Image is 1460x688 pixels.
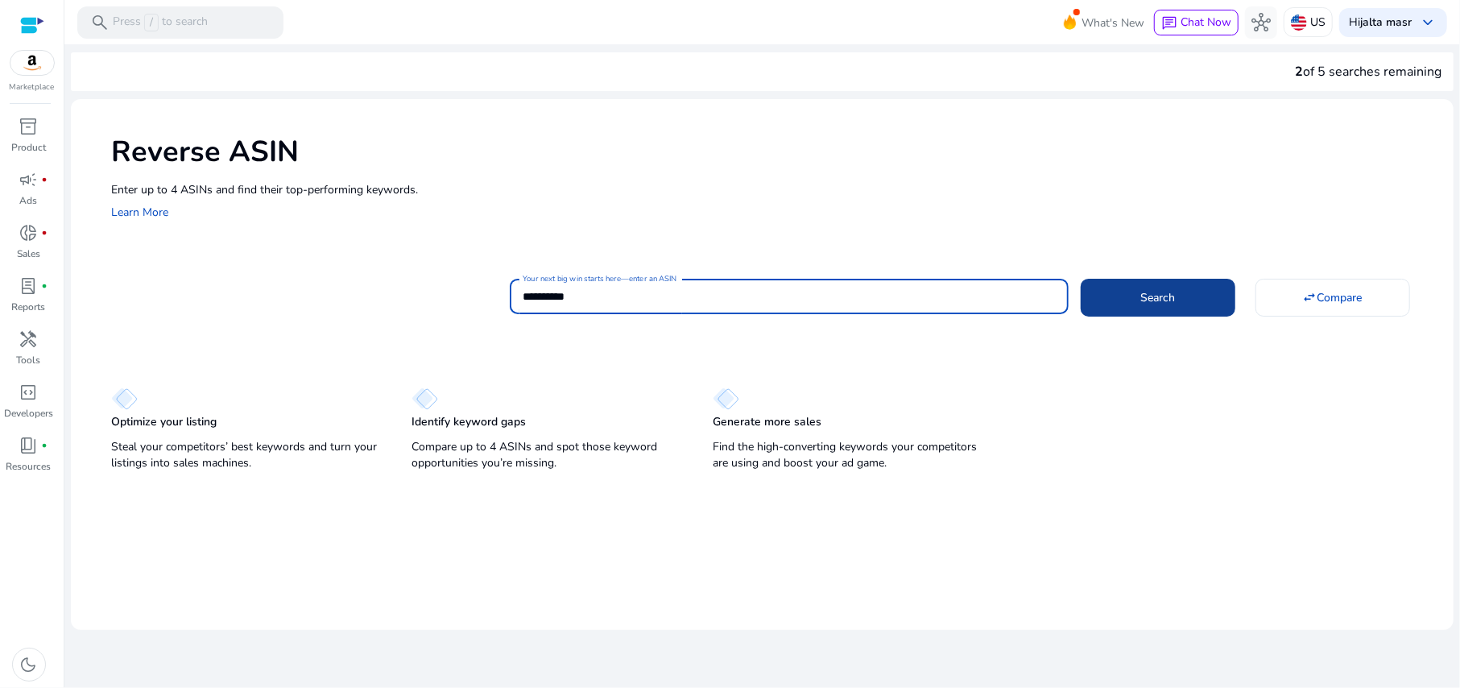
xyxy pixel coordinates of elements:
[1291,15,1307,31] img: us.svg
[713,388,739,410] img: diamond.svg
[42,283,48,289] span: fiber_manual_record
[1255,279,1410,316] button: Compare
[111,388,138,410] img: diamond.svg
[19,223,39,242] span: donut_small
[1295,63,1303,81] span: 2
[111,135,1437,169] h1: Reverse ASIN
[412,388,438,410] img: diamond.svg
[1251,13,1271,32] span: hub
[111,414,217,430] p: Optimize your listing
[1295,62,1441,81] div: of 5 searches remaining
[10,51,54,75] img: amazon.svg
[111,205,168,220] a: Learn More
[20,193,38,208] p: Ads
[111,181,1437,198] p: Enter up to 4 ASINs and find their top-performing keywords.
[19,383,39,402] span: code_blocks
[523,273,676,284] mat-label: Your next big win starts here—enter an ASIN
[713,414,821,430] p: Generate more sales
[1161,15,1177,31] span: chat
[1081,279,1235,316] button: Search
[42,230,48,236] span: fiber_manual_record
[19,170,39,189] span: campaign
[42,442,48,449] span: fiber_manual_record
[17,353,41,367] p: Tools
[12,300,46,314] p: Reports
[11,140,46,155] p: Product
[4,406,53,421] p: Developers
[19,655,39,674] span: dark_mode
[1303,290,1317,305] mat-icon: swap_horiz
[1082,9,1144,37] span: What's New
[1140,289,1175,306] span: Search
[19,329,39,349] span: handyman
[1317,289,1363,306] span: Compare
[19,276,39,296] span: lab_profile
[90,13,110,32] span: search
[19,117,39,136] span: inventory_2
[1418,13,1437,32] span: keyboard_arrow_down
[1310,8,1326,36] p: US
[1349,17,1412,28] p: Hi
[10,81,55,93] p: Marketplace
[19,436,39,455] span: book_4
[113,14,208,31] p: Press to search
[1154,10,1239,35] button: chatChat Now
[412,414,526,430] p: Identify keyword gaps
[6,459,52,474] p: Resources
[17,247,40,261] p: Sales
[713,439,981,471] p: Find the high-converting keywords your competitors are using and boost your ad game.
[1360,15,1412,30] b: jalta masr
[412,439,680,471] p: Compare up to 4 ASINs and spot those keyword opportunities you’re missing.
[111,439,379,471] p: Steal your competitors’ best keywords and turn your listings into sales machines.
[144,14,159,31] span: /
[1245,6,1277,39] button: hub
[42,176,48,183] span: fiber_manual_record
[1181,15,1231,30] span: Chat Now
